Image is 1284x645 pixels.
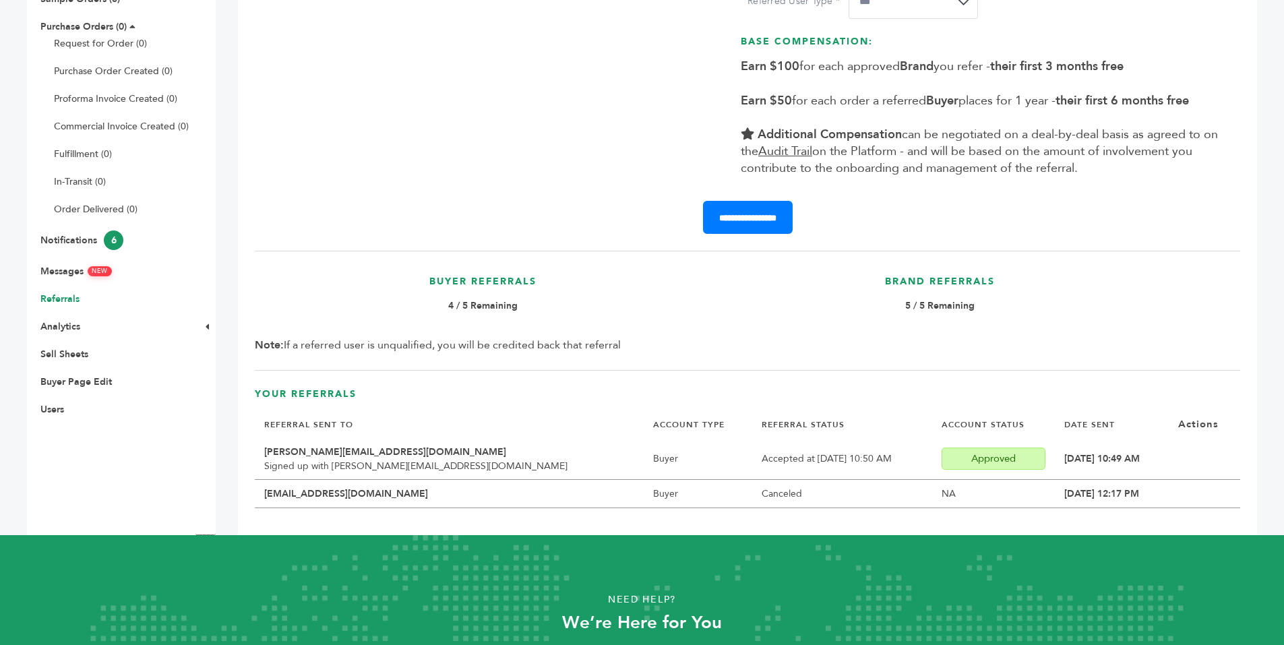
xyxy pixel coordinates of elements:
[88,266,112,276] span: NEW
[40,403,64,416] a: Users
[719,275,1162,299] h3: Brand Referrals
[264,446,506,458] b: [PERSON_NAME][EMAIL_ADDRESS][DOMAIN_NAME]
[1169,410,1240,438] th: Actions
[40,265,112,278] a: MessagesNEW
[54,148,112,160] a: Fulfillment (0)
[54,92,177,105] a: Proforma Invoice Created (0)
[255,338,621,352] span: If a referred user is unqualified, you will be credited back that referral
[762,452,892,465] a: Accepted at [DATE] 10:50 AM
[40,293,80,305] a: Referrals
[942,419,1025,430] a: ACCOUNT STATUS
[264,487,428,500] b: [EMAIL_ADDRESS][DOMAIN_NAME]
[40,20,127,33] a: Purchase Orders (0)
[562,611,722,635] strong: We’re Here for You
[255,388,1240,411] h3: Your Referrals
[264,419,353,430] a: REFERRAL SENT TO
[926,92,958,109] b: Buyer
[64,590,1220,610] p: Need Help?
[758,143,812,160] u: Audit Trail
[54,175,106,188] a: In-Transit (0)
[262,275,705,299] h3: Buyer Referrals
[54,120,189,133] a: Commercial Invoice Created (0)
[990,58,1124,75] b: their first 3 months free
[1064,487,1139,500] a: [DATE] 12:17 PM
[741,35,1233,59] h3: Base Compensation:
[40,234,123,247] a: Notifications6
[942,487,956,500] a: NA
[653,487,678,500] a: Buyer
[741,92,792,109] b: Earn $50
[653,419,725,430] a: ACCOUNT TYPE
[758,126,902,143] b: Additional Compensation
[900,58,934,75] b: Brand
[905,299,975,312] b: 5 / 5 Remaining
[762,487,802,500] a: Canceled
[762,419,845,430] a: REFERRAL STATUS
[942,448,1045,470] div: Approved
[40,375,112,388] a: Buyer Page Edit
[1064,452,1140,465] a: [DATE] 10:49 AM
[54,37,147,50] a: Request for Order (0)
[741,58,1218,177] span: for each approved you refer - for each order a referred places for 1 year - can be negotiated on ...
[1056,92,1189,109] b: their first 6 months free
[54,203,137,216] a: Order Delivered (0)
[40,348,88,361] a: Sell Sheets
[653,452,678,465] a: Buyer
[741,58,799,75] b: Earn $100
[40,320,80,333] a: Analytics
[54,65,173,78] a: Purchase Order Created (0)
[264,460,568,472] span: Signed up with [PERSON_NAME][EMAIL_ADDRESS][DOMAIN_NAME]
[255,338,284,352] b: Note:
[1064,419,1115,430] a: DATE SENT
[448,299,518,312] b: 4 / 5 Remaining
[104,231,123,250] span: 6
